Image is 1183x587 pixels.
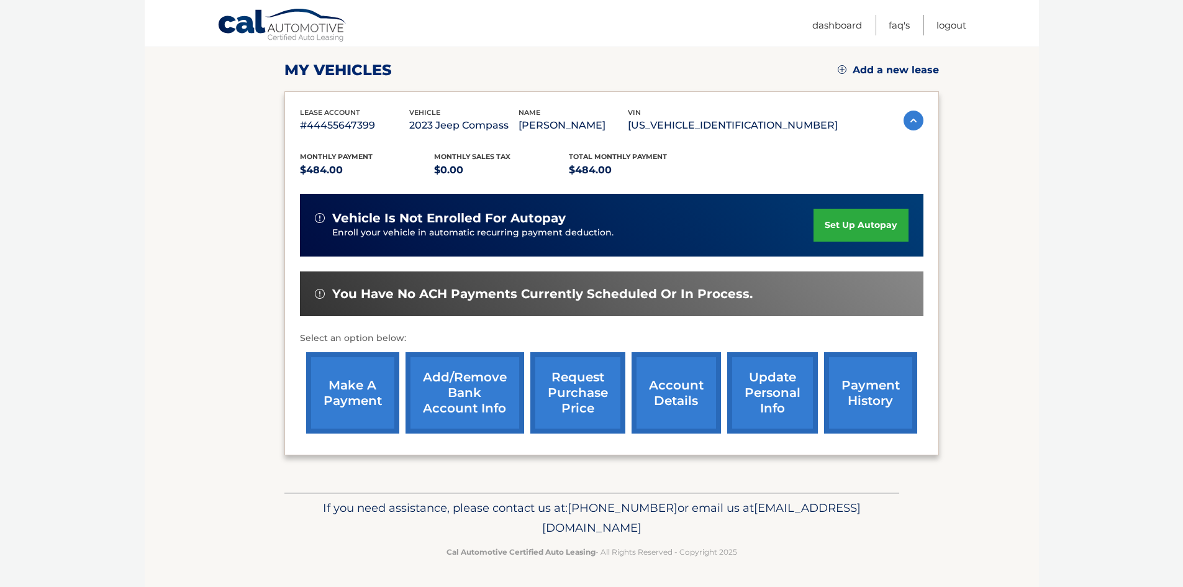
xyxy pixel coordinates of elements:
[332,226,814,240] p: Enroll your vehicle in automatic recurring payment deduction.
[632,352,721,434] a: account details
[530,352,625,434] a: request purchase price
[628,117,838,134] p: [US_VEHICLE_IDENTIFICATION_NUMBER]
[569,152,667,161] span: Total Monthly Payment
[409,117,519,134] p: 2023 Jeep Compass
[569,162,704,179] p: $484.00
[315,213,325,223] img: alert-white.svg
[332,211,566,226] span: vehicle is not enrolled for autopay
[292,545,891,558] p: - All Rights Reserved - Copyright 2025
[300,331,923,346] p: Select an option below:
[542,501,861,535] span: [EMAIL_ADDRESS][DOMAIN_NAME]
[300,117,409,134] p: #44455647399
[306,352,399,434] a: make a payment
[409,108,440,117] span: vehicle
[434,152,510,161] span: Monthly sales Tax
[936,15,966,35] a: Logout
[519,117,628,134] p: [PERSON_NAME]
[838,65,846,74] img: add.svg
[838,64,939,76] a: Add a new lease
[284,61,392,80] h2: my vehicles
[446,547,596,557] strong: Cal Automotive Certified Auto Leasing
[814,209,908,242] a: set up autopay
[727,352,818,434] a: update personal info
[889,15,910,35] a: FAQ's
[406,352,524,434] a: Add/Remove bank account info
[824,352,917,434] a: payment history
[904,111,923,130] img: accordion-active.svg
[300,152,373,161] span: Monthly Payment
[300,108,360,117] span: lease account
[812,15,862,35] a: Dashboard
[332,286,753,302] span: You have no ACH payments currently scheduled or in process.
[300,162,435,179] p: $484.00
[292,498,891,538] p: If you need assistance, please contact us at: or email us at
[434,162,569,179] p: $0.00
[568,501,678,515] span: [PHONE_NUMBER]
[519,108,540,117] span: name
[217,8,348,44] a: Cal Automotive
[315,289,325,299] img: alert-white.svg
[628,108,641,117] span: vin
